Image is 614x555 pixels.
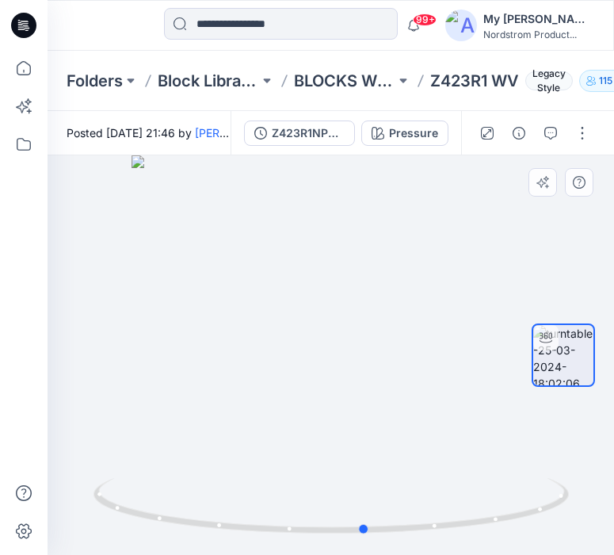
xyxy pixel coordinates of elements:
[244,121,355,146] button: Z423R1NPG3D
[599,72,612,90] p: 115
[430,70,519,92] p: Z423R1 WV
[294,70,395,92] a: BLOCKS W 400 to 499 - Bottoms, Shorts
[445,10,477,41] img: avatar
[506,121,532,146] button: Details
[361,121,448,146] button: Pressure
[67,124,231,141] span: Posted [DATE] 21:46 by
[483,10,594,29] div: My [PERSON_NAME]
[195,126,286,140] a: [PERSON_NAME]
[483,29,594,40] div: Nordstrom Product...
[389,124,438,142] div: Pressure
[413,13,437,26] span: 99+
[272,124,345,142] div: Z423R1NPG3D
[158,70,259,92] a: Block Library - WOMENS
[525,71,573,90] span: Legacy Style
[533,325,593,385] img: turntable-25-03-2024-18:02:06
[519,70,573,92] button: Legacy Style
[67,70,123,92] a: Folders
